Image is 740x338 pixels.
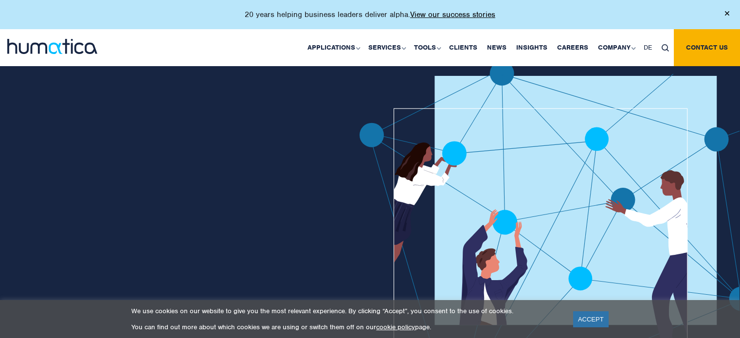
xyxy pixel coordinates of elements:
[141,241,231,261] a: View success stories
[131,323,561,331] p: You can find out more about which cookies we are using or switch them off on our page.
[245,10,495,19] p: 20 years helping business leaders deliver alpha.
[303,29,363,66] a: Applications
[674,29,740,66] a: Contact us
[131,307,561,315] p: We use cookies on our website to give you the most relevant experience. By clicking “Accept”, you...
[141,194,320,226] p: Humatica has helped business leaders and private equity sponsors to build organizations to for ov...
[644,43,652,52] span: DE
[482,29,511,66] a: News
[444,29,482,66] a: Clients
[148,215,197,226] a: deliver alpha
[410,10,495,19] a: View our success stories
[376,323,415,331] a: cookie policy
[222,249,225,253] img: arrowicon
[7,39,97,54] img: logo
[511,29,552,66] a: Insights
[552,29,593,66] a: Careers
[573,311,609,327] a: ACCEPT
[363,29,409,66] a: Services
[409,29,444,66] a: Tools
[639,29,657,66] a: DE
[593,29,639,66] a: Company
[662,44,669,52] img: search_icon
